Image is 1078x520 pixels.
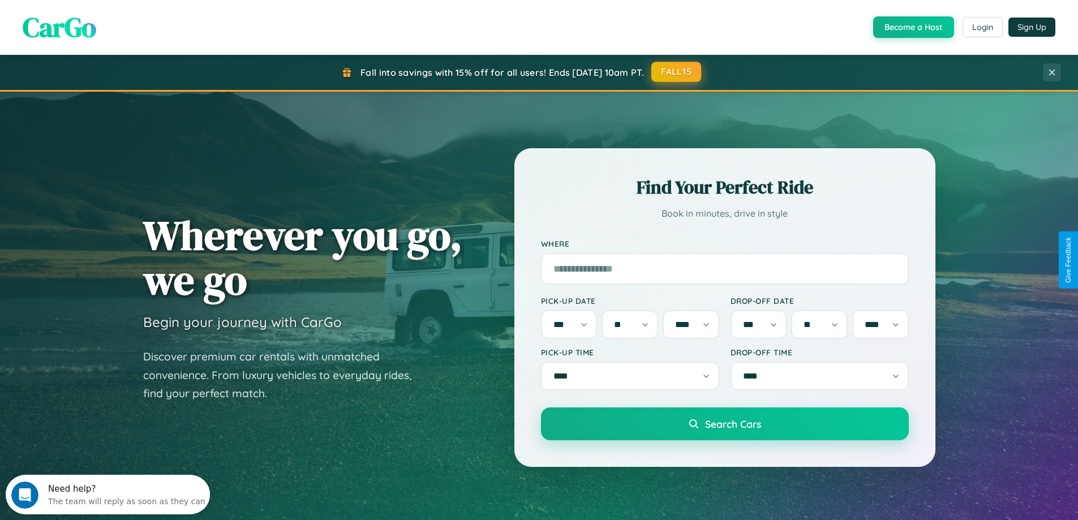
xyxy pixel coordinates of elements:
[873,16,954,38] button: Become a Host
[541,175,909,200] h2: Find Your Perfect Ride
[1064,237,1072,283] div: Give Feedback
[541,296,719,306] label: Pick-up Date
[541,205,909,222] p: Book in minutes, drive in style
[541,239,909,248] label: Where
[5,5,211,36] div: Open Intercom Messenger
[23,8,96,46] span: CarGo
[6,475,210,514] iframe: Intercom live chat discovery launcher
[143,313,342,330] h3: Begin your journey with CarGo
[651,62,701,82] button: FALL15
[11,482,38,509] iframe: Intercom live chat
[731,296,909,306] label: Drop-off Date
[1008,18,1055,37] button: Sign Up
[143,347,426,403] p: Discover premium car rentals with unmatched convenience. From luxury vehicles to everyday rides, ...
[963,17,1003,37] button: Login
[42,10,200,19] div: Need help?
[143,213,462,302] h1: Wherever you go, we go
[360,67,644,78] span: Fall into savings with 15% off for all users! Ends [DATE] 10am PT.
[541,347,719,357] label: Pick-up Time
[42,19,200,31] div: The team will reply as soon as they can
[705,418,761,430] span: Search Cars
[541,407,909,440] button: Search Cars
[731,347,909,357] label: Drop-off Time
